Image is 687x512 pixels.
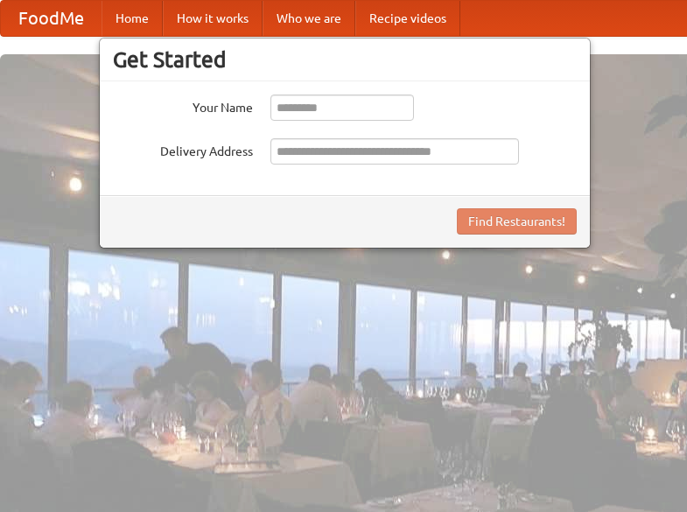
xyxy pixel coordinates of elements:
[163,1,263,36] a: How it works
[1,1,102,36] a: FoodMe
[355,1,460,36] a: Recipe videos
[263,1,355,36] a: Who we are
[113,46,577,73] h3: Get Started
[457,208,577,235] button: Find Restaurants!
[113,95,253,116] label: Your Name
[102,1,163,36] a: Home
[113,138,253,160] label: Delivery Address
